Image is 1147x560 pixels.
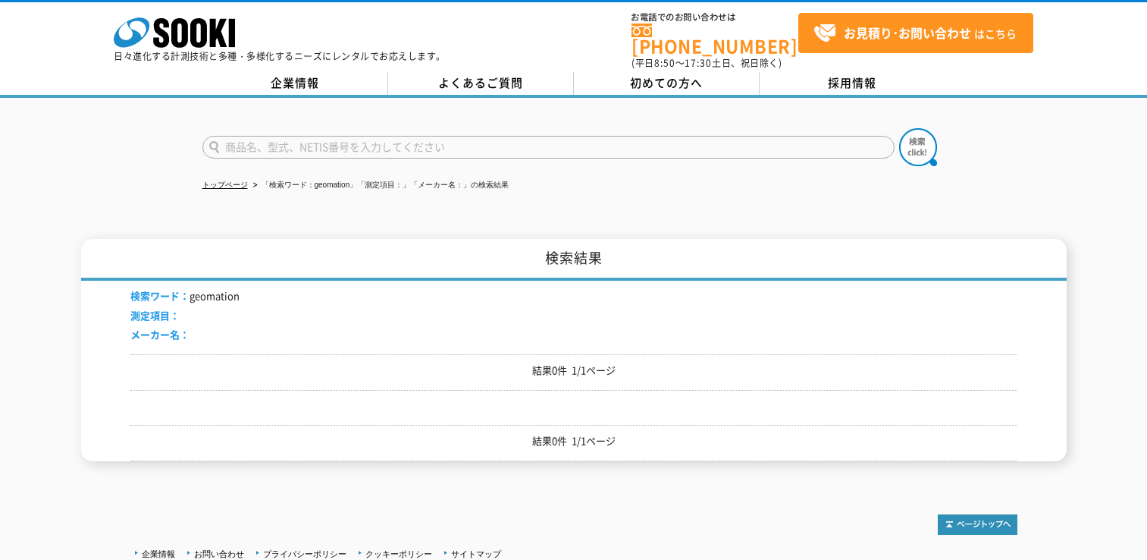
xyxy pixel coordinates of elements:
span: 検索ワード： [130,288,190,303]
a: 企業情報 [202,72,388,95]
a: サイトマップ [451,549,501,558]
a: よくあるご質問 [388,72,574,95]
p: 日々進化する計測技術と多種・多様化するニーズにレンタルでお応えします。 [114,52,446,61]
p: 結果0件 1/1ページ [130,433,1017,449]
a: クッキーポリシー [365,549,432,558]
span: 初めての方へ [630,74,703,91]
span: お電話でのお問い合わせは [631,13,798,22]
li: 「検索ワード：geomation」「測定項目：」「メーカー名：」の検索結果 [250,178,509,193]
a: 企業情報 [142,549,175,558]
p: 結果0件 1/1ページ [130,363,1017,379]
span: 17:30 [685,56,712,70]
a: お見積り･お問い合わせはこちら [798,13,1033,53]
span: メーカー名： [130,327,190,341]
a: トップページ [202,181,248,189]
span: はこちら [813,22,1017,45]
a: 初めての方へ [574,72,760,95]
h1: 検索結果 [81,239,1067,281]
span: 8:50 [654,56,675,70]
img: btn_search.png [899,128,937,166]
li: geomation [130,288,240,304]
strong: お見積り･お問い合わせ [844,24,971,42]
a: お問い合わせ [194,549,244,558]
span: 測定項目： [130,308,180,322]
a: 採用情報 [760,72,945,95]
a: [PHONE_NUMBER] [631,24,798,55]
input: 商品名、型式、NETIS番号を入力してください [202,136,895,159]
span: (平日 ～ 土日、祝日除く) [631,56,782,70]
a: プライバシーポリシー [263,549,346,558]
img: トップページへ [938,514,1017,535]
